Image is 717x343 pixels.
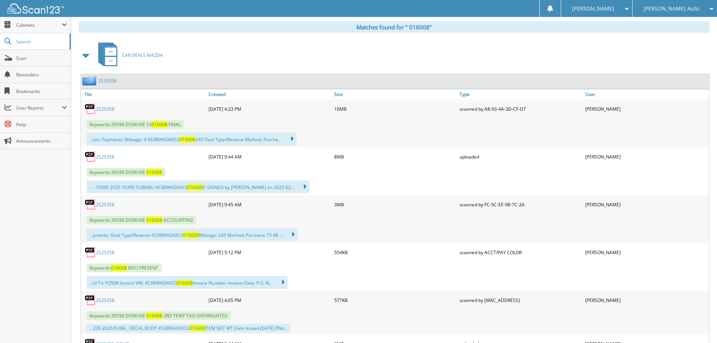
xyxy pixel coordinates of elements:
[583,293,709,308] div: [PERSON_NAME]
[87,228,298,241] div: ...yments: Deal Type/Reserve 4S3BWAD6XS3 Mileage: 245 Method: Purchase 75 48 ...
[679,307,717,343] iframe: Chat Widget
[572,6,614,11] span: [PERSON_NAME]
[87,311,231,320] span: Keywords: 3 9 5 9 8 D I S M U K E 3 R D T E M P T A G O V E R N I G H T E D
[190,325,206,331] span: 016008
[16,22,62,28] span: Cabinets
[207,101,332,116] div: [DATE] 4:23 PM
[177,280,193,286] span: 016008
[79,21,709,33] div: Matches found for " 016008"
[16,88,67,95] span: Bookmarks
[122,52,163,58] span: C A R D E A L S M A Z D A
[332,197,458,212] div: 3MB
[583,149,709,164] div: [PERSON_NAME]
[207,245,332,260] div: [DATE] 5:12 PM
[332,149,458,164] div: 8MB
[146,313,162,319] span: 0 1 6 0 0 8
[82,76,98,85] img: folder2.png
[96,154,114,160] a: 2S25358
[16,55,67,61] span: Scan
[96,249,114,256] a: 2S25358
[187,184,203,191] span: 016008
[583,101,709,116] div: [PERSON_NAME]
[146,217,162,223] span: 0 1 6 0 0 8
[16,138,67,144] span: Announcements
[87,216,196,224] span: Keywords: 3 9 5 9 8 D I S M U K E A C C O U N T I N G
[458,149,583,164] div: uploaded
[583,89,709,99] a: User
[644,6,699,11] span: [PERSON_NAME] Auto
[583,197,709,212] div: [PERSON_NAME]
[332,245,458,260] div: 554KB
[207,149,332,164] div: [DATE] 9:44 AM
[16,105,62,111] span: User Reports
[85,151,96,162] img: PDF.png
[583,245,709,260] div: [PERSON_NAME]
[87,168,165,177] span: Keywords: 3 9 5 9 8 D I S M U K E
[458,101,583,116] div: scanned by A8-93-4A-3D-CF-D7
[180,136,195,143] span: 016008
[458,89,583,99] a: Type
[87,324,290,332] div: ...239 2025/SUBA_ DECAL BODY 4S3BWAD6XS3 TEM NET WT Date Issued [DATE] Plat...
[16,72,67,78] span: Reminders
[16,38,66,45] span: Search
[87,180,309,193] div: ... -10395 2025 10395 SUBARU 4S3BWAD6XS3 E-SIGNED by [PERSON_NAME] on 2025-02...
[146,169,162,175] span: 0 1 6 0 0 8
[111,265,127,271] span: 0 1 6 0 0 8
[96,297,114,303] a: 2S25358
[81,89,207,99] a: File
[94,40,163,70] a: CAR DEALS MAZDA
[207,89,332,99] a: Created
[332,293,458,308] div: 577KB
[152,121,167,128] span: 0 1 6 0 0 8
[332,101,458,116] div: 16MB
[458,293,583,308] div: scanned by [MAC_ADDRESS]
[458,197,583,212] div: scanned by FC-5C-EE-98-7C-2A
[183,232,199,238] span: 016008
[8,3,64,14] img: scan123-logo-white.svg
[207,197,332,212] div: [DATE] 9:45 AM
[96,201,114,208] a: 2S25358
[96,106,114,112] a: 2S25358
[85,199,96,210] img: PDF.png
[458,245,583,260] div: scanned by ACCT/PAY COLOR
[87,276,288,289] div: ...ld To: P2508 Invoice VIN: 4S3BWAD6XS3 Invoice Number: Invoice Date: P.O. N...
[98,78,117,84] a: 2S25358
[207,293,332,308] div: [DATE] 4:05 PM
[87,133,297,145] div: ...ion: Payments: Mileage: 0 4S3BWAD6XS3 245 Deal Type/Reserve Method: Purcha...
[87,120,184,129] span: Keywords: 3 9 5 9 8 D I S M U K E S 3 F I N A L
[332,89,458,99] a: Size
[85,294,96,306] img: PDF.png
[85,103,96,114] img: PDF.png
[16,121,67,128] span: Help
[87,264,161,272] span: Keywords: M S O P R E S E N T
[85,247,96,258] img: PDF.png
